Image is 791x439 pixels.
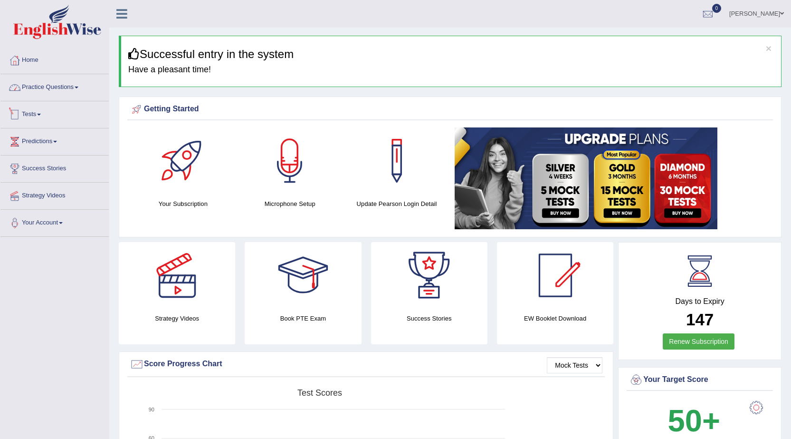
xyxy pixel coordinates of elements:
span: 0 [712,4,722,13]
h4: Book PTE Exam [245,313,361,323]
div: Getting Started [130,102,771,117]
h4: Strategy Videos [119,313,235,323]
a: Predictions [0,128,109,152]
h4: Days to Expiry [629,297,771,306]
button: × [766,43,772,53]
h4: Update Pearson Login Detail [348,199,446,209]
a: Home [0,47,109,71]
a: Practice Questions [0,74,109,98]
img: small5.jpg [455,127,717,229]
a: Success Stories [0,156,109,179]
h3: Successful entry in the system [128,48,774,60]
b: 147 [686,310,714,329]
tspan: Test scores [297,388,342,398]
a: Renew Subscription [663,333,734,350]
a: Your Account [0,210,109,234]
a: Tests [0,101,109,125]
h4: Your Subscription [134,199,232,209]
div: Score Progress Chart [130,357,602,371]
h4: Success Stories [371,313,487,323]
div: Your Target Score [629,373,771,387]
h4: Have a pleasant time! [128,65,774,75]
a: Strategy Videos [0,183,109,206]
h4: EW Booklet Download [497,313,613,323]
text: 90 [149,407,154,412]
h4: Microphone Setup [241,199,339,209]
b: 50+ [668,403,720,438]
